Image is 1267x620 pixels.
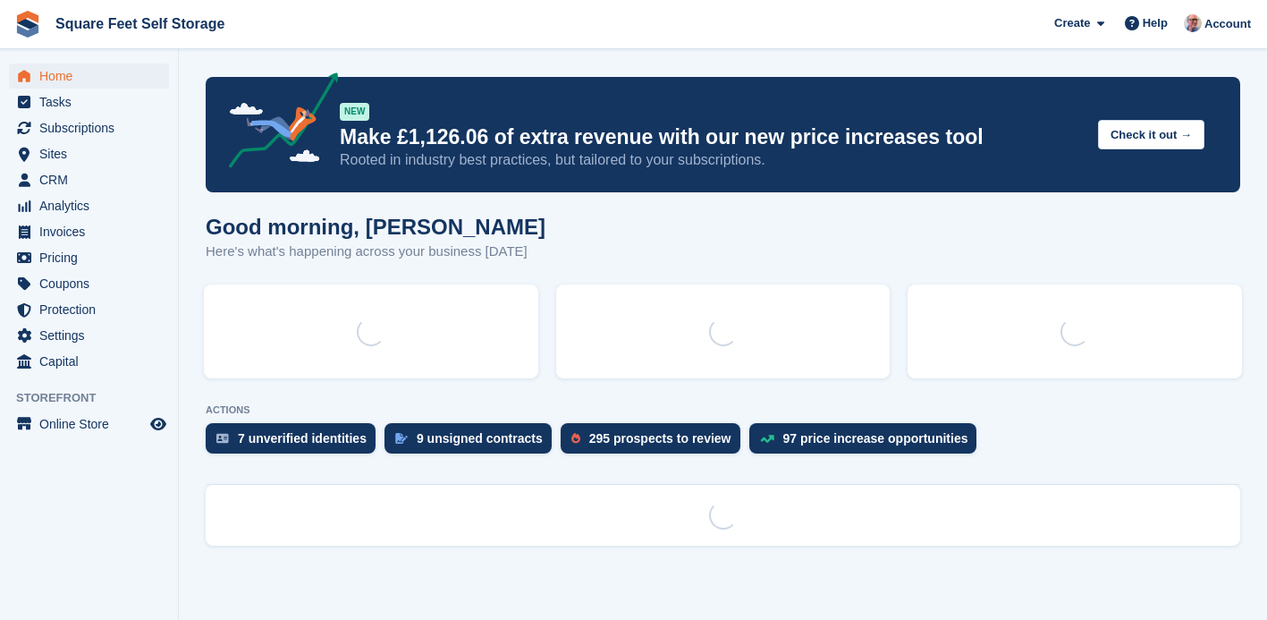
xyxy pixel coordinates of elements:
[571,433,580,444] img: prospect-51fa495bee0391a8d652442698ab0144808aea92771e9ea1ae160a38d050c398.svg
[340,103,369,121] div: NEW
[589,431,731,446] div: 295 prospects to review
[39,323,147,348] span: Settings
[760,435,774,443] img: price_increase_opportunities-93ffe204e8149a01c8c9dc8f82e8f89637d9d84a8eef4429ea346261dce0b2c0.svg
[9,349,169,374] a: menu
[340,124,1084,150] p: Make £1,126.06 of extra revenue with our new price increases tool
[384,423,561,463] a: 9 unsigned contracts
[9,89,169,115] a: menu
[749,423,986,463] a: 97 price increase opportunities
[39,412,147,437] span: Online Store
[206,215,545,239] h1: Good morning, [PERSON_NAME]
[395,433,408,444] img: contract_signature_icon-13c848040528278c33f63329250d36e43548de30e8caae1d1a13099fd9432cc5.svg
[1184,14,1202,32] img: David Greer
[216,433,229,444] img: verify_identity-adf6edd0f0f0b5bbfe63781bf79b02c33cf7c696d77639b501bdc392416b5a36.svg
[340,150,1084,170] p: Rooted in industry best practices, but tailored to your subscriptions.
[9,141,169,166] a: menu
[417,431,543,446] div: 9 unsigned contracts
[39,271,147,296] span: Coupons
[39,349,147,374] span: Capital
[48,9,232,38] a: Square Feet Self Storage
[1098,120,1204,149] button: Check it out →
[238,431,367,446] div: 7 unverified identities
[9,219,169,244] a: menu
[39,219,147,244] span: Invoices
[39,89,147,115] span: Tasks
[39,167,147,192] span: CRM
[206,404,1240,416] p: ACTIONS
[1054,14,1090,32] span: Create
[9,64,169,89] a: menu
[39,141,147,166] span: Sites
[9,323,169,348] a: menu
[9,115,169,140] a: menu
[39,193,147,218] span: Analytics
[214,72,339,174] img: price-adjustments-announcement-icon-8257ccfd72463d97f412b2fc003d46551f7dbcb40ab6d574587a9cd5c0d94...
[9,193,169,218] a: menu
[9,167,169,192] a: menu
[14,11,41,38] img: stora-icon-8386f47178a22dfd0bd8f6a31ec36ba5ce8667c1dd55bd0f319d3a0aa187defe.svg
[206,242,545,262] p: Here's what's happening across your business [DATE]
[9,245,169,270] a: menu
[16,389,178,407] span: Storefront
[561,423,749,463] a: 295 prospects to review
[39,297,147,322] span: Protection
[1143,14,1168,32] span: Help
[39,64,147,89] span: Home
[9,271,169,296] a: menu
[1204,15,1251,33] span: Account
[783,431,968,446] div: 97 price increase opportunities
[39,115,147,140] span: Subscriptions
[148,413,169,435] a: Preview store
[9,412,169,437] a: menu
[39,245,147,270] span: Pricing
[9,297,169,322] a: menu
[206,423,384,463] a: 7 unverified identities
